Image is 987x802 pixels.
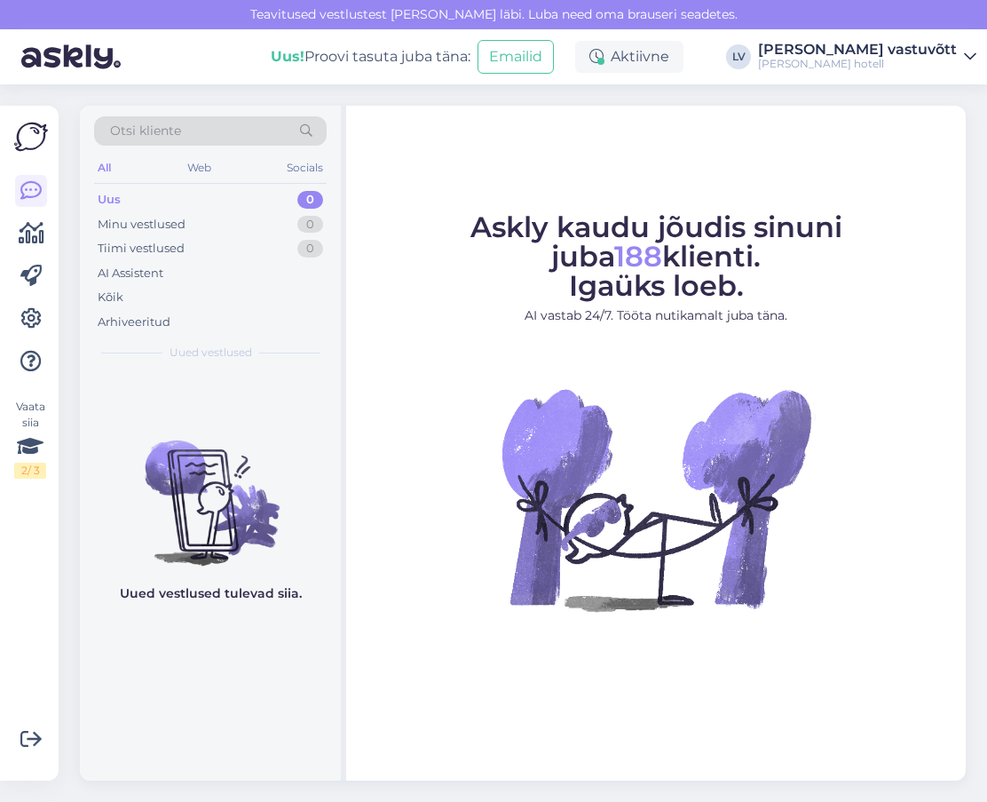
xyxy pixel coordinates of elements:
[614,239,662,274] span: 188
[271,46,470,67] div: Proovi tasuta juba täna:
[362,306,950,325] p: AI vastab 24/7. Tööta nutikamalt juba täna.
[14,399,46,479] div: Vaata siia
[98,289,123,306] div: Kõik
[14,463,46,479] div: 2 / 3
[496,339,816,659] img: No Chat active
[758,57,957,71] div: [PERSON_NAME] hotell
[98,191,121,209] div: Uus
[94,156,114,179] div: All
[98,216,186,234] div: Minu vestlused
[470,210,842,303] span: Askly kaudu jõudis sinuni juba klienti. Igaüks loeb.
[98,240,185,258] div: Tiimi vestlused
[14,120,48,154] img: Askly Logo
[98,314,170,331] div: Arhiveeritud
[80,409,341,568] img: No chats
[297,216,323,234] div: 0
[297,240,323,258] div: 0
[120,584,302,603] p: Uued vestlused tulevad siia.
[478,40,554,74] button: Emailid
[110,122,181,140] span: Otsi kliente
[170,345,252,361] span: Uued vestlused
[575,41,683,73] div: Aktiivne
[271,48,304,65] b: Uus!
[184,156,215,179] div: Web
[98,265,163,282] div: AI Assistent
[726,44,751,69] div: LV
[758,43,957,57] div: [PERSON_NAME] vastuvõtt
[758,43,976,71] a: [PERSON_NAME] vastuvõtt[PERSON_NAME] hotell
[297,191,323,209] div: 0
[283,156,327,179] div: Socials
